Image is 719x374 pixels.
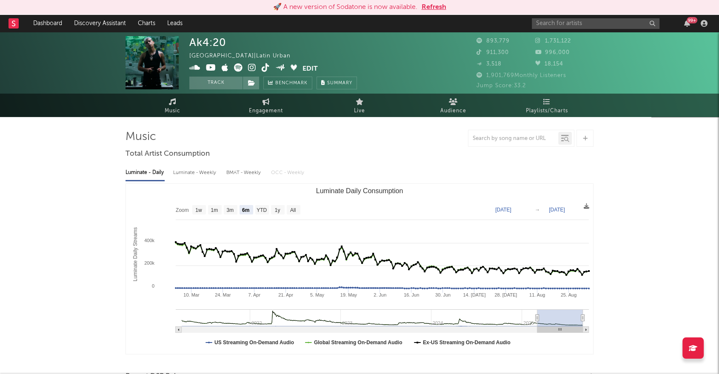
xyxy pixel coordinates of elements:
[165,106,180,116] span: Music
[68,15,132,32] a: Discovery Assistant
[495,207,511,213] text: [DATE]
[535,38,571,44] span: 1,731,122
[316,187,403,194] text: Luminate Daily Consumption
[476,50,509,55] span: 911,300
[183,292,200,297] text: 10. Mar
[275,207,280,213] text: 1y
[144,238,154,243] text: 400k
[290,207,296,213] text: All
[278,292,293,297] text: 21. Apr
[476,73,566,78] span: 1,901,769 Monthly Listeners
[189,36,226,49] div: Ak4:20
[404,292,419,297] text: 16. Jun
[152,283,154,288] text: 0
[189,51,300,61] div: [GEOGRAPHIC_DATA] | Latin Urban
[463,292,485,297] text: 14. [DATE]
[176,207,189,213] text: Zoom
[314,340,402,345] text: Global Streaming On-Demand Audio
[302,63,318,74] button: Edit
[226,207,234,213] text: 3m
[226,166,262,180] div: BMAT - Weekly
[161,15,188,32] a: Leads
[310,292,325,297] text: 5. May
[532,18,659,29] input: Search for artists
[526,106,568,116] span: Playlists/Charts
[219,94,313,117] a: Engagement
[132,227,138,281] text: Luminate Daily Streams
[126,149,210,159] span: Total Artist Consumption
[423,340,511,345] text: Ex-US Streaming On-Demand Audio
[529,292,545,297] text: 11. Aug
[242,207,249,213] text: 6m
[126,166,165,180] div: Luminate - Daily
[440,106,466,116] span: Audience
[257,207,267,213] text: YTD
[275,78,308,89] span: Benchmark
[327,81,352,86] span: Summary
[476,61,502,67] span: 3,518
[215,292,231,297] text: 24. Mar
[468,135,558,142] input: Search by song name or URL
[273,2,417,12] div: 🚀 A new version of Sodatone is now available.
[406,94,500,117] a: Audience
[476,83,526,89] span: Jump Score: 33.2
[263,77,312,89] a: Benchmark
[211,207,218,213] text: 1m
[317,77,357,89] button: Summary
[422,2,446,12] button: Refresh
[248,292,260,297] text: 7. Apr
[27,15,68,32] a: Dashboard
[687,17,697,23] div: 99 +
[126,94,219,117] a: Music
[435,292,451,297] text: 30. Jun
[249,106,283,116] span: Engagement
[354,106,365,116] span: Live
[494,292,517,297] text: 28. [DATE]
[535,207,540,213] text: →
[535,50,570,55] span: 996,000
[132,15,161,32] a: Charts
[535,61,563,67] span: 18,154
[144,260,154,266] text: 200k
[476,38,510,44] span: 893,779
[684,20,690,27] button: 99+
[195,207,202,213] text: 1w
[374,292,386,297] text: 2. Jun
[313,94,406,117] a: Live
[214,340,294,345] text: US Streaming On-Demand Audio
[126,184,593,354] svg: Luminate Daily Consumption
[189,77,243,89] button: Track
[173,166,218,180] div: Luminate - Weekly
[500,94,593,117] a: Playlists/Charts
[549,207,565,213] text: [DATE]
[561,292,576,297] text: 25. Aug
[340,292,357,297] text: 19. May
